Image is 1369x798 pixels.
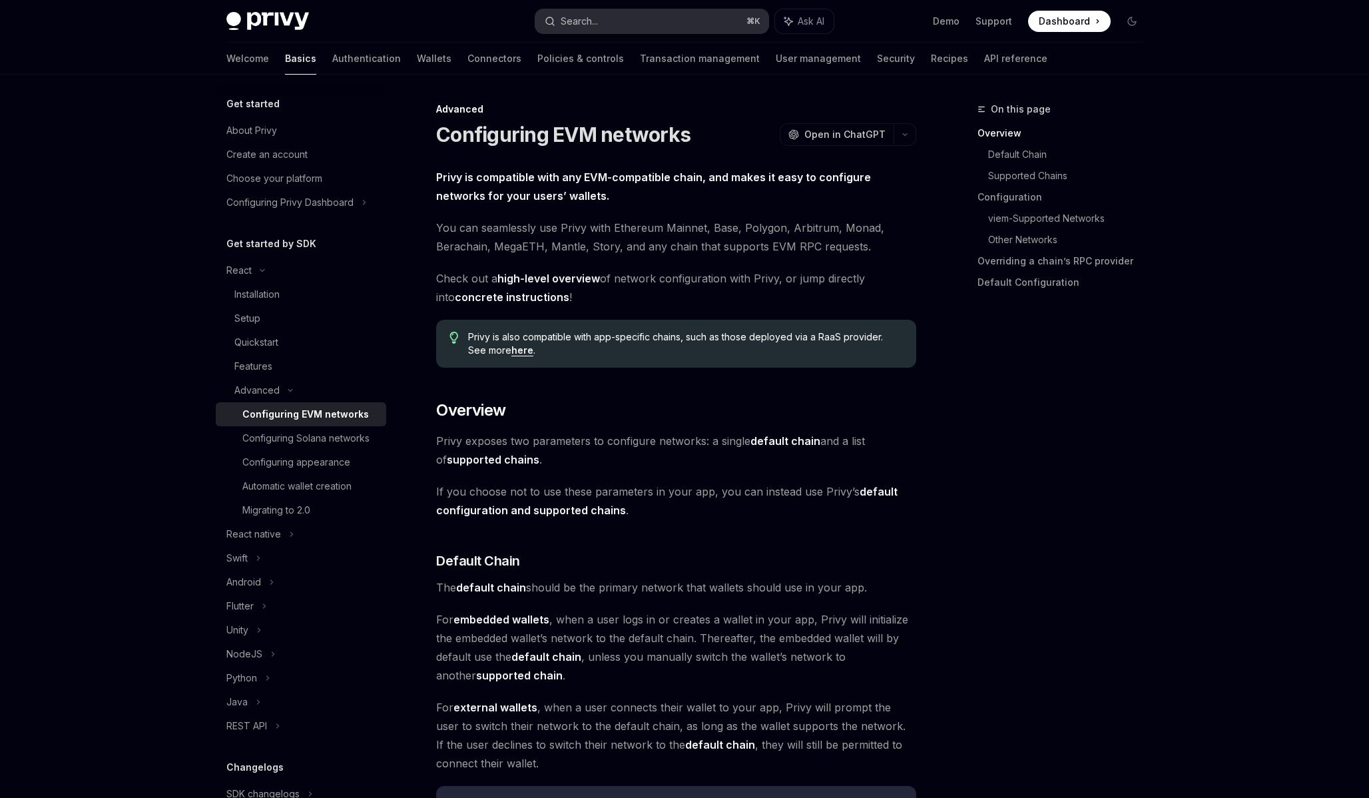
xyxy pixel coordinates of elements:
h5: Changelogs [226,759,284,775]
span: Open in ChatGPT [804,128,886,141]
button: Open in ChatGPT [780,123,894,146]
div: Unity [226,622,248,638]
a: Default Chain [988,144,1153,165]
a: Welcome [226,43,269,75]
a: supported chains [447,453,539,467]
div: NodeJS [226,646,262,662]
h5: Get started by SDK [226,236,316,252]
a: Migrating to 2.0 [216,498,386,522]
div: Python [226,670,257,686]
div: Installation [234,286,280,302]
img: dark logo [226,12,309,31]
a: Create an account [216,143,386,167]
div: React native [226,526,281,542]
a: Dashboard [1028,11,1111,32]
div: Features [234,358,272,374]
div: Create an account [226,147,308,163]
strong: supported chains [447,453,539,466]
span: Ask AI [798,15,824,28]
div: Advanced [234,382,280,398]
a: Support [975,15,1012,28]
a: API reference [984,43,1047,75]
button: Toggle dark mode [1121,11,1143,32]
span: The should be the primary network that wallets should use in your app. [436,578,916,597]
div: Automatic wallet creation [242,478,352,494]
span: For , when a user logs in or creates a wallet in your app, Privy will initialize the embedded wal... [436,610,916,685]
span: Privy is also compatible with app-specific chains, such as those deployed via a RaaS provider. Se... [468,330,903,357]
strong: default chain [685,738,755,751]
div: Flutter [226,598,254,614]
a: Demo [933,15,959,28]
span: Dashboard [1039,15,1090,28]
div: Configuring EVM networks [242,406,369,422]
a: Other Networks [988,229,1153,250]
span: Default Chain [436,552,520,570]
a: Configuring EVM networks [216,402,386,426]
div: Setup [234,310,260,326]
a: Automatic wallet creation [216,474,386,498]
a: Default Configuration [977,272,1153,293]
div: Configuring Solana networks [242,430,370,446]
a: Basics [285,43,316,75]
div: Android [226,574,261,590]
strong: external wallets [453,701,537,714]
span: ⌘ K [746,16,760,27]
span: On this page [991,101,1051,117]
strong: embedded wallets [453,613,549,626]
a: here [511,344,533,356]
a: Wallets [417,43,451,75]
strong: supported chain [476,669,563,682]
span: Privy exposes two parameters to configure networks: a single and a list of . [436,432,916,469]
a: About Privy [216,119,386,143]
strong: default chain [456,581,526,594]
a: Policies & controls [537,43,624,75]
a: Installation [216,282,386,306]
div: Configuring Privy Dashboard [226,195,354,210]
a: Security [877,43,915,75]
a: supported chain [476,669,563,683]
div: REST API [226,718,267,734]
a: viem-Supported Networks [988,208,1153,229]
a: Features [216,354,386,378]
span: You can seamlessly use Privy with Ethereum Mainnet, Base, Polygon, Arbitrum, Monad, Berachain, Me... [436,218,916,256]
a: Setup [216,306,386,330]
a: default chain [750,434,820,448]
a: Choose your platform [216,167,386,191]
span: If you choose not to use these parameters in your app, you can instead use Privy’s . [436,482,916,520]
div: React [226,262,252,278]
div: Search... [561,13,598,29]
a: Quickstart [216,330,386,354]
div: Quickstart [234,334,278,350]
strong: default chain [511,650,581,663]
span: For , when a user connects their wallet to your app, Privy will prompt the user to switch their n... [436,698,916,773]
a: Configuring Solana networks [216,426,386,450]
a: Transaction management [640,43,760,75]
h1: Configuring EVM networks [436,123,690,147]
a: Configuring appearance [216,450,386,474]
svg: Tip [449,332,459,344]
div: Swift [226,550,248,566]
a: Overview [977,123,1153,144]
a: User management [776,43,861,75]
button: Search...⌘K [535,9,768,33]
span: Check out a of network configuration with Privy, or jump directly into ! [436,269,916,306]
div: Java [226,694,248,710]
div: Migrating to 2.0 [242,502,310,518]
a: Overriding a chain’s RPC provider [977,250,1153,272]
div: Configuring appearance [242,454,350,470]
a: Connectors [467,43,521,75]
a: Recipes [931,43,968,75]
div: Choose your platform [226,171,322,187]
strong: Privy is compatible with any EVM-compatible chain, and makes it easy to configure networks for yo... [436,171,871,202]
a: Configuration [977,187,1153,208]
a: concrete instructions [455,290,569,304]
div: About Privy [226,123,277,139]
a: high-level overview [497,272,600,286]
div: Advanced [436,103,916,116]
h5: Get started [226,96,280,112]
a: Supported Chains [988,165,1153,187]
span: Overview [436,400,505,421]
button: Ask AI [775,9,834,33]
a: Authentication [332,43,401,75]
